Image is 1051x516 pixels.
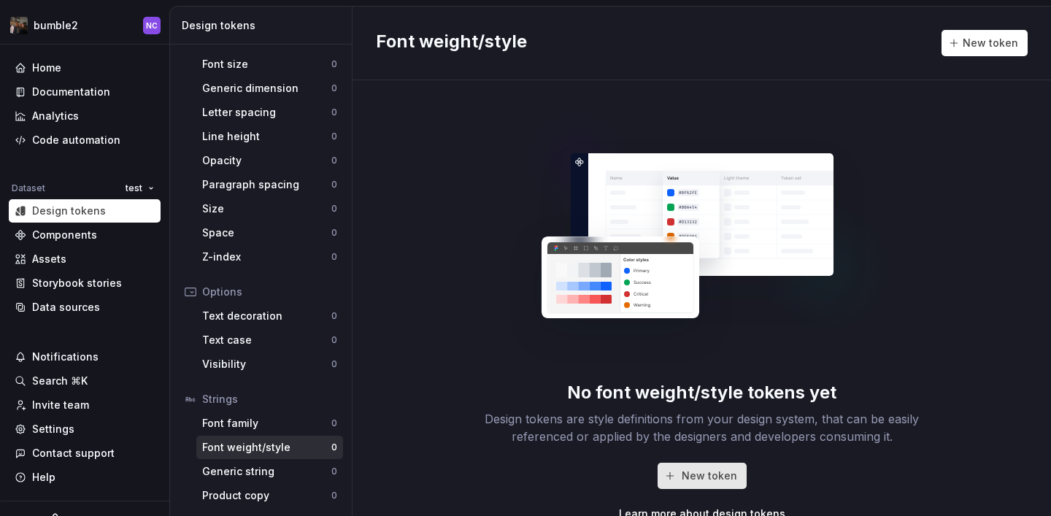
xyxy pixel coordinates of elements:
[331,227,337,239] div: 0
[196,53,343,76] a: Font size0
[682,469,737,483] span: New token
[32,85,110,99] div: Documentation
[196,484,343,507] a: Product copy0
[32,422,74,436] div: Settings
[196,149,343,172] a: Opacity0
[32,276,122,290] div: Storybook stories
[32,398,89,412] div: Invite team
[331,417,337,429] div: 0
[32,61,61,75] div: Home
[196,328,343,352] a: Text case0
[196,436,343,459] a: Font weight/style0
[196,101,343,124] a: Letter spacing0
[9,80,161,104] a: Documentation
[202,250,331,264] div: Z-index
[9,369,161,393] button: Search ⌘K
[196,197,343,220] a: Size0
[202,177,331,192] div: Paragraph spacing
[942,30,1028,56] button: New token
[196,77,343,100] a: Generic dimension0
[202,129,331,144] div: Line height
[331,179,337,190] div: 0
[32,470,55,485] div: Help
[202,357,331,371] div: Visibility
[331,490,337,501] div: 0
[963,36,1018,50] span: New token
[9,417,161,441] a: Settings
[331,251,337,263] div: 0
[32,204,106,218] div: Design tokens
[32,133,120,147] div: Code automation
[126,182,142,194] span: test
[10,17,28,34] img: 6406f678-1b55-468d-98ac-69dd53595fce.png
[202,309,331,323] div: Text decoration
[32,300,100,315] div: Data sources
[196,173,343,196] a: Paragraph spacing0
[196,125,343,148] a: Line height0
[32,252,66,266] div: Assets
[331,358,337,370] div: 0
[202,57,331,72] div: Font size
[202,201,331,216] div: Size
[202,105,331,120] div: Letter spacing
[32,374,88,388] div: Search ⌘K
[9,104,161,128] a: Analytics
[196,460,343,483] a: Generic string0
[202,488,331,503] div: Product copy
[331,466,337,477] div: 0
[202,81,331,96] div: Generic dimension
[331,155,337,166] div: 0
[331,310,337,322] div: 0
[331,442,337,453] div: 0
[202,464,331,479] div: Generic string
[202,153,331,168] div: Opacity
[658,463,747,489] button: New token
[331,58,337,70] div: 0
[32,446,115,461] div: Contact support
[182,18,346,33] div: Design tokens
[196,221,343,244] a: Space0
[146,20,158,31] div: NC
[9,296,161,319] a: Data sources
[9,247,161,271] a: Assets
[331,203,337,215] div: 0
[9,345,161,369] button: Notifications
[196,304,343,328] a: Text decoration0
[119,178,161,199] button: test
[196,412,343,435] a: Font family0
[34,18,78,33] div: bumble2
[9,223,161,247] a: Components
[376,30,527,56] h2: Font weight/style
[9,393,161,417] a: Invite team
[202,226,331,240] div: Space
[331,82,337,94] div: 0
[32,109,79,123] div: Analytics
[12,182,45,194] div: Dataset
[469,410,936,445] div: Design tokens are style definitions from your design system, that can be easily referenced or app...
[9,56,161,80] a: Home
[202,392,337,407] div: Strings
[202,416,331,431] div: Font family
[9,128,161,152] a: Code automation
[3,9,166,41] button: bumble2NC
[196,353,343,376] a: Visibility0
[202,285,337,299] div: Options
[567,381,836,404] div: No font weight/style tokens yet
[331,107,337,118] div: 0
[32,350,99,364] div: Notifications
[9,199,161,223] a: Design tokens
[331,131,337,142] div: 0
[202,333,331,347] div: Text case
[9,442,161,465] button: Contact support
[9,272,161,295] a: Storybook stories
[331,334,337,346] div: 0
[32,228,97,242] div: Components
[202,440,331,455] div: Font weight/style
[9,466,161,489] button: Help
[196,245,343,269] a: Z-index0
